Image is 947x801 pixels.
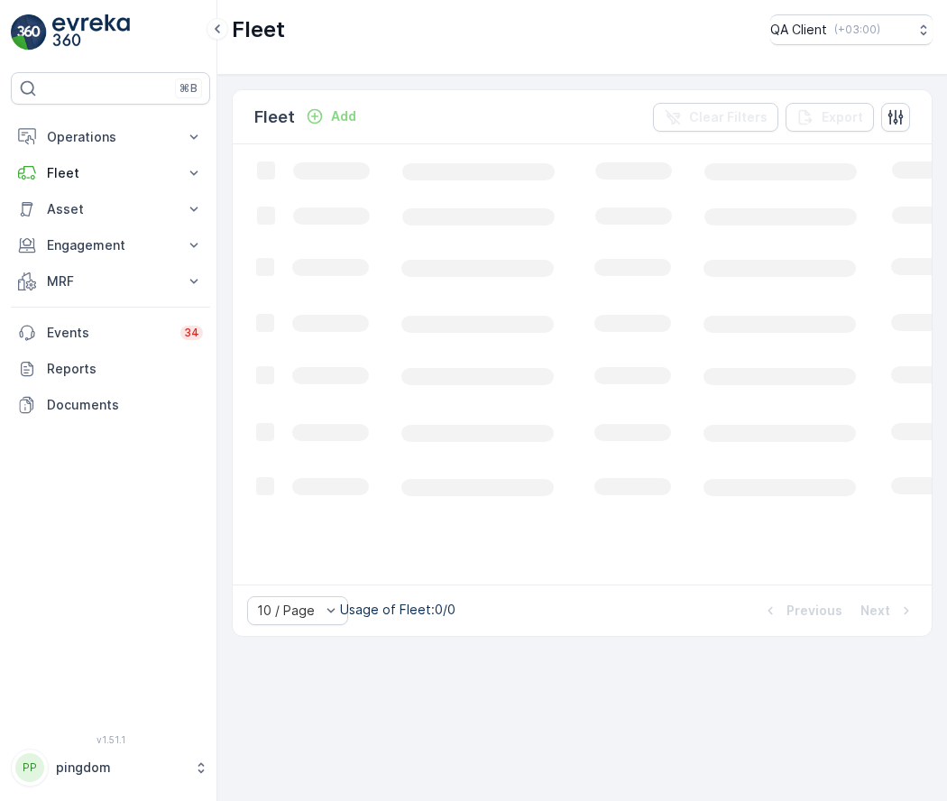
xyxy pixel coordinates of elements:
[11,155,210,191] button: Fleet
[786,103,874,132] button: Export
[47,236,174,254] p: Engagement
[11,734,210,745] span: v 1.51.1
[299,106,363,127] button: Add
[254,105,295,130] p: Fleet
[786,602,842,620] p: Previous
[232,15,285,44] p: Fleet
[11,263,210,299] button: MRF
[184,326,199,340] p: 34
[331,107,356,125] p: Add
[11,749,210,787] button: PPpingdom
[47,128,174,146] p: Operations
[47,272,174,290] p: MRF
[11,227,210,263] button: Engagement
[340,601,455,619] p: Usage of Fleet : 0/0
[56,759,185,777] p: pingdom
[52,14,130,51] img: logo_light-DOdMpM7g.png
[860,602,890,620] p: Next
[822,108,863,126] p: Export
[770,21,827,39] p: QA Client
[15,753,44,782] div: PP
[11,119,210,155] button: Operations
[689,108,768,126] p: Clear Filters
[653,103,778,132] button: Clear Filters
[11,14,47,51] img: logo
[770,14,933,45] button: QA Client(+03:00)
[834,23,880,37] p: ( +03:00 )
[11,191,210,227] button: Asset
[11,351,210,387] a: Reports
[759,600,844,621] button: Previous
[47,164,174,182] p: Fleet
[47,360,203,378] p: Reports
[859,600,917,621] button: Next
[47,396,203,414] p: Documents
[47,200,174,218] p: Asset
[179,81,198,96] p: ⌘B
[47,324,170,342] p: Events
[11,387,210,423] a: Documents
[11,315,210,351] a: Events34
